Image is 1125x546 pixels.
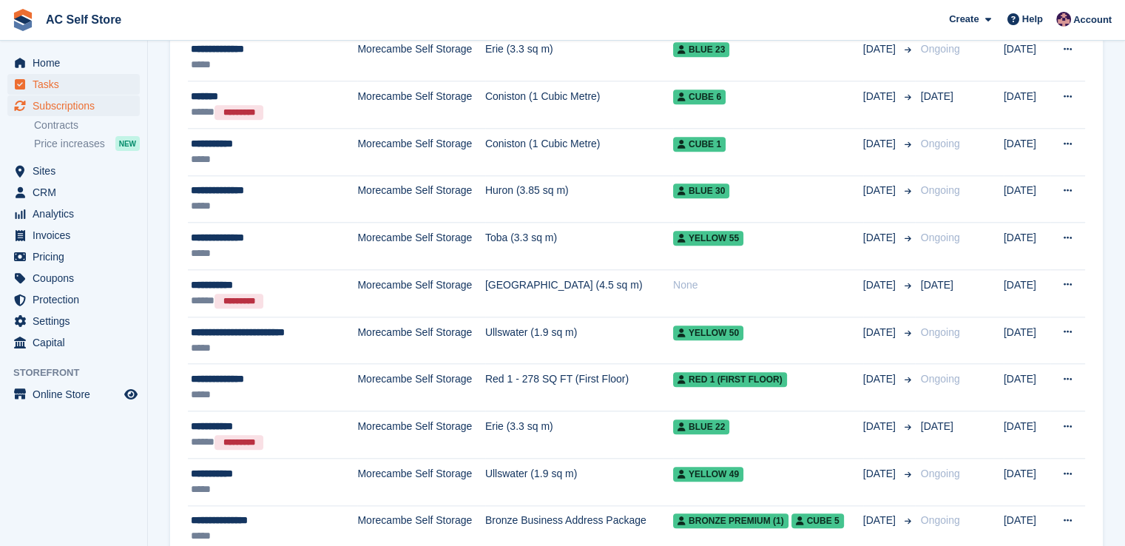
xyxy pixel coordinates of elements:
td: Morecambe Self Storage [357,364,484,411]
td: Coniston (1 Cubic Metre) [485,129,673,176]
td: [DATE] [1004,317,1051,364]
span: Analytics [33,203,121,224]
td: Ullswater (1.9 sq m) [485,317,673,364]
span: CRM [33,182,121,203]
td: [DATE] [1004,34,1051,81]
div: NEW [115,136,140,151]
span: Blue 30 [673,183,729,198]
img: Ted Cox [1056,12,1071,27]
span: [DATE] [921,420,953,432]
span: Ongoing [921,514,960,526]
span: Tasks [33,74,121,95]
span: Yellow 50 [673,326,743,340]
td: [GEOGRAPHIC_DATA] (4.5 sq m) [485,269,673,317]
span: Account [1073,13,1112,27]
a: menu [7,74,140,95]
span: Ongoing [921,326,960,338]
td: Morecambe Self Storage [357,129,484,176]
a: menu [7,161,140,181]
span: Settings [33,311,121,331]
a: menu [7,53,140,73]
a: menu [7,203,140,224]
span: Help [1022,12,1043,27]
span: Create [949,12,979,27]
a: menu [7,384,140,405]
span: [DATE] [863,325,899,340]
span: Sites [33,161,121,181]
td: Toba (3.3 sq m) [485,223,673,270]
span: Home [33,53,121,73]
span: Ongoing [921,232,960,243]
span: Bronze Premium (1) [673,513,788,528]
span: [DATE] [863,136,899,152]
td: Erie (3.3 sq m) [485,34,673,81]
td: [DATE] [1004,269,1051,317]
div: None [673,277,863,293]
a: menu [7,311,140,331]
td: [DATE] [1004,223,1051,270]
td: Morecambe Self Storage [357,223,484,270]
span: [DATE] [863,230,899,246]
a: menu [7,95,140,116]
td: Huron (3.85 sq m) [485,175,673,223]
span: Cube 6 [673,90,726,104]
span: Coupons [33,268,121,289]
span: [DATE] [863,183,899,198]
span: Storefront [13,365,147,380]
span: Ongoing [921,468,960,479]
span: Ongoing [921,43,960,55]
span: Subscriptions [33,95,121,116]
td: Coniston (1 Cubic Metre) [485,81,673,129]
td: Morecambe Self Storage [357,411,484,459]
a: Contracts [34,118,140,132]
span: [DATE] [863,513,899,528]
span: [DATE] [863,371,899,387]
span: Yellow 55 [673,231,743,246]
a: menu [7,246,140,267]
span: Price increases [34,137,105,151]
span: Ongoing [921,373,960,385]
span: Ongoing [921,184,960,196]
span: Cube 5 [791,513,844,528]
span: Blue 22 [673,419,729,434]
span: Red 1 (First Floor) [673,372,787,387]
td: Morecambe Self Storage [357,269,484,317]
td: [DATE] [1004,81,1051,129]
td: Morecambe Self Storage [357,317,484,364]
td: Morecambe Self Storage [357,34,484,81]
td: [DATE] [1004,459,1051,506]
span: Pricing [33,246,121,267]
span: [DATE] [863,277,899,293]
a: Price increases NEW [34,135,140,152]
td: [DATE] [1004,411,1051,459]
img: stora-icon-8386f47178a22dfd0bd8f6a31ec36ba5ce8667c1dd55bd0f319d3a0aa187defe.svg [12,9,34,31]
a: menu [7,182,140,203]
span: Ongoing [921,138,960,149]
span: Online Store [33,384,121,405]
span: Protection [33,289,121,310]
td: Red 1 - 278 SQ FT (First Floor) [485,364,673,411]
span: [DATE] [863,419,899,434]
a: Preview store [122,385,140,403]
span: [DATE] [863,41,899,57]
a: menu [7,225,140,246]
span: Invoices [33,225,121,246]
span: [DATE] [921,279,953,291]
a: AC Self Store [40,7,127,32]
a: menu [7,332,140,353]
td: [DATE] [1004,129,1051,176]
a: menu [7,289,140,310]
td: [DATE] [1004,364,1051,411]
span: [DATE] [921,90,953,102]
span: [DATE] [863,89,899,104]
td: Ullswater (1.9 sq m) [485,459,673,506]
a: menu [7,268,140,289]
td: [DATE] [1004,175,1051,223]
span: Blue 23 [673,42,729,57]
td: Morecambe Self Storage [357,81,484,129]
span: Cube 1 [673,137,726,152]
td: Morecambe Self Storage [357,459,484,506]
td: Erie (3.3 sq m) [485,411,673,459]
span: Capital [33,332,121,353]
td: Morecambe Self Storage [357,175,484,223]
